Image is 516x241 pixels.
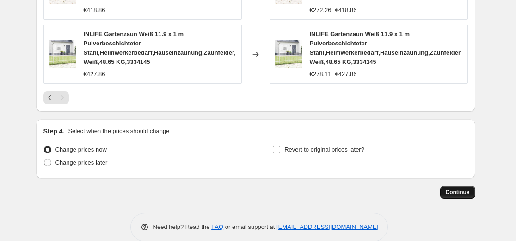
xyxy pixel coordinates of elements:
span: INLIFE Gartenzaun Weiß 11.9 x 1 m Pulverbeschichteter Stahl,Heimwerkerbedarf,Hauseinzäunung,Zaunf... [310,31,462,65]
div: €278.11 [310,70,332,79]
button: Continue [440,186,475,199]
button: Previous [43,91,56,104]
span: Change prices later [55,159,108,166]
div: €418.86 [84,6,105,15]
div: €272.26 [310,6,332,15]
nav: Pagination [43,91,69,104]
a: FAQ [211,223,223,230]
h2: Step 4. [43,127,65,136]
img: 51jx1daZ5-L_416f2487-3824-484b-a6aa-065f66615ac9_80x.jpg [275,40,302,68]
a: [EMAIL_ADDRESS][DOMAIN_NAME] [276,223,378,230]
span: INLIFE Gartenzaun Weiß 11.9 x 1 m Pulverbeschichteter Stahl,Heimwerkerbedarf,Hauseinzäunung,Zaunf... [84,31,236,65]
span: or email support at [223,223,276,230]
strike: €418.86 [335,6,357,15]
strike: €427.86 [335,70,357,79]
span: Change prices now [55,146,107,153]
p: Select when the prices should change [68,127,169,136]
img: 51jx1daZ5-L_416f2487-3824-484b-a6aa-065f66615ac9_80x.jpg [49,40,76,68]
div: €427.86 [84,70,105,79]
span: Need help? Read the [153,223,212,230]
span: Revert to original prices later? [284,146,364,153]
span: Continue [446,189,470,196]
